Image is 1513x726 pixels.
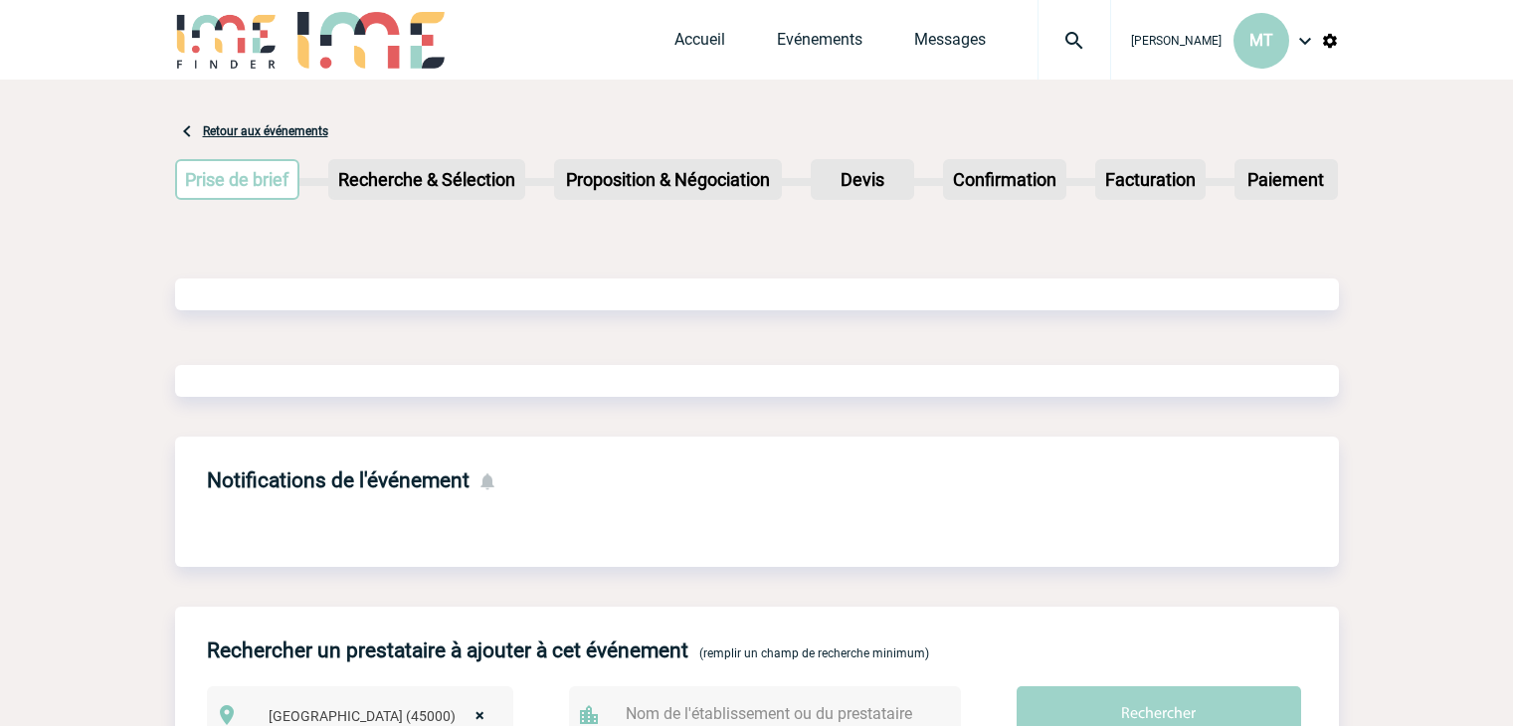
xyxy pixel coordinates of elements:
[945,161,1064,198] p: Confirmation
[813,161,912,198] p: Devis
[177,161,298,198] p: Prise de brief
[556,161,780,198] p: Proposition & Négociation
[1131,34,1222,48] span: [PERSON_NAME]
[203,124,328,138] a: Retour aux événements
[914,30,986,58] a: Messages
[1236,161,1336,198] p: Paiement
[1097,161,1204,198] p: Facturation
[207,468,470,492] h4: Notifications de l'événement
[699,646,929,660] span: (remplir un champ de recherche minimum)
[330,161,523,198] p: Recherche & Sélection
[1249,31,1273,50] span: MT
[777,30,862,58] a: Evénements
[175,12,279,69] img: IME-Finder
[207,638,688,662] h4: Rechercher un prestataire à ajouter à cet événement
[674,30,725,58] a: Accueil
